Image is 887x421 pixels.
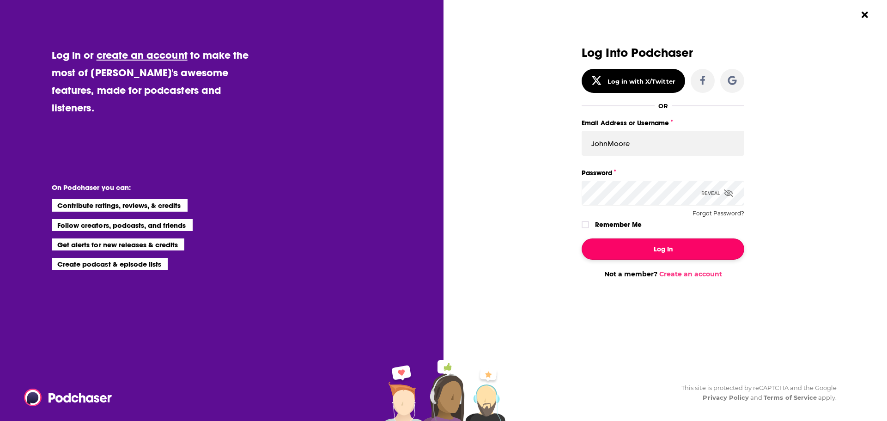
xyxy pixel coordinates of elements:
[582,270,744,278] div: Not a member?
[52,183,237,192] li: On Podchaser you can:
[608,78,675,85] div: Log in with X/Twitter
[52,199,188,211] li: Contribute ratings, reviews, & credits
[658,102,668,110] div: OR
[582,167,744,179] label: Password
[693,210,744,217] button: Forgot Password?
[52,219,193,231] li: Follow creators, podcasts, and friends
[582,69,685,93] button: Log in with X/Twitter
[52,238,184,250] li: Get alerts for new releases & credits
[674,383,837,403] div: This site is protected by reCAPTCHA and the Google and apply.
[595,219,642,231] label: Remember Me
[701,181,733,206] div: Reveal
[582,46,744,60] h3: Log Into Podchaser
[659,270,722,278] a: Create an account
[582,238,744,260] button: Log In
[582,117,744,129] label: Email Address or Username
[24,389,113,406] img: Podchaser - Follow, Share and Rate Podcasts
[24,389,105,406] a: Podchaser - Follow, Share and Rate Podcasts
[764,394,817,401] a: Terms of Service
[52,258,168,270] li: Create podcast & episode lists
[703,394,749,401] a: Privacy Policy
[97,49,188,61] a: create an account
[856,6,874,24] button: Close Button
[582,131,744,156] input: Email Address or Username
